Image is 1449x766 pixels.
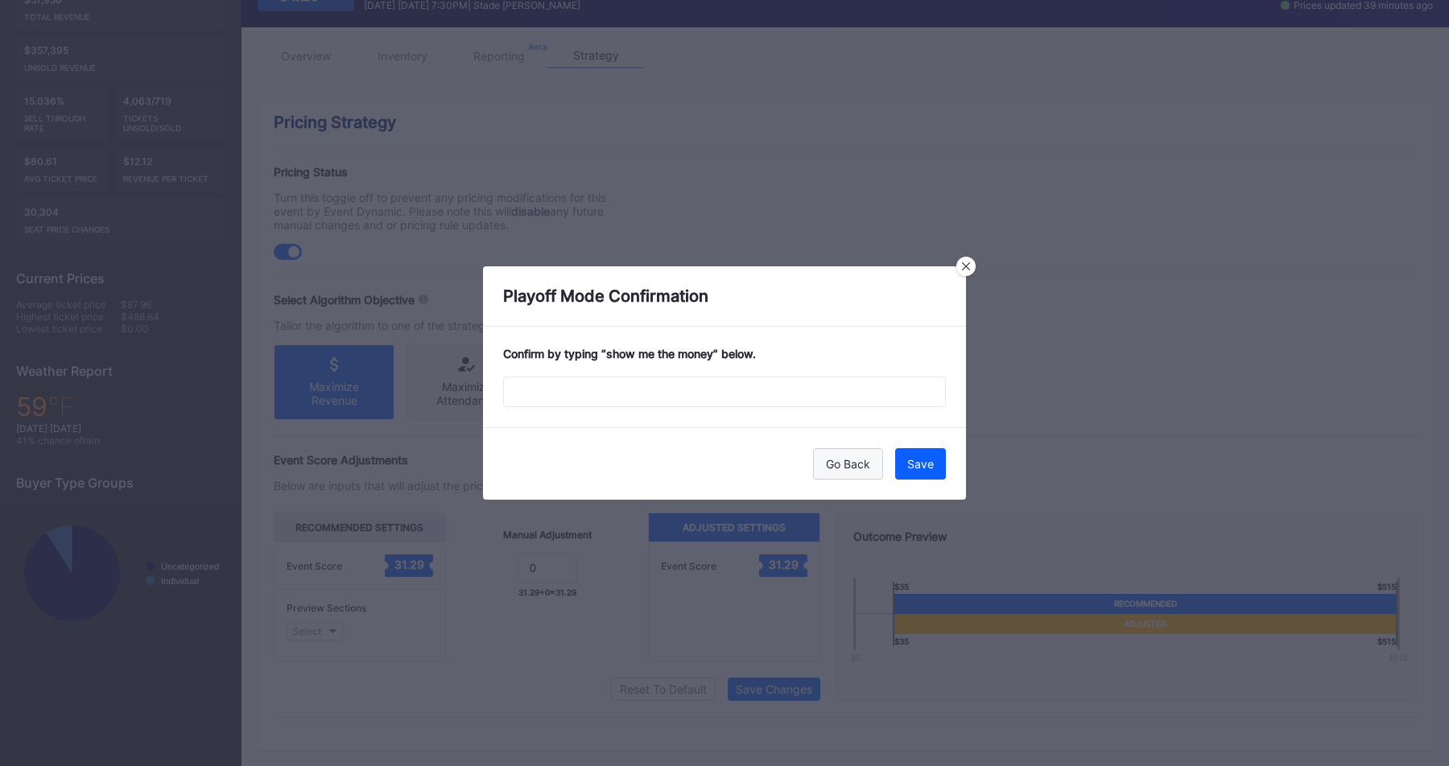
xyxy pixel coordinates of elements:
div: Go Back [826,457,870,471]
div: Playoff Mode Confirmation [483,266,966,327]
strong: Confirm by typing “ show me the money ” below. [503,347,756,360]
button: Go Back [813,448,883,480]
button: Save [895,448,946,480]
div: Save [907,457,934,471]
